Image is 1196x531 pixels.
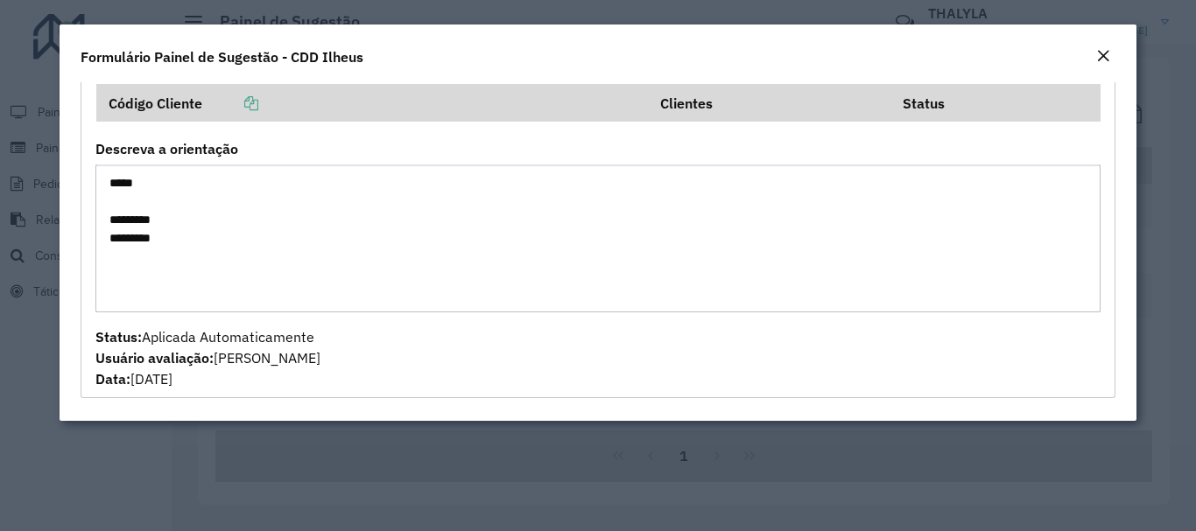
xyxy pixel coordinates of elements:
[1096,49,1110,63] em: Fechar
[648,84,890,121] th: Clientes
[95,328,142,346] strong: Status:
[81,76,1115,398] div: Outras Orientações
[202,94,258,112] a: Copiar
[95,328,320,388] span: Aplicada Automaticamente [PERSON_NAME] [DATE]
[891,84,1101,121] th: Status
[95,349,214,367] strong: Usuário avaliação:
[96,84,649,121] th: Código Cliente
[95,138,238,159] label: Descreva a orientação
[81,46,363,67] h4: Formulário Painel de Sugestão - CDD Ilheus
[95,370,130,388] strong: Data:
[1091,45,1115,68] button: Close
